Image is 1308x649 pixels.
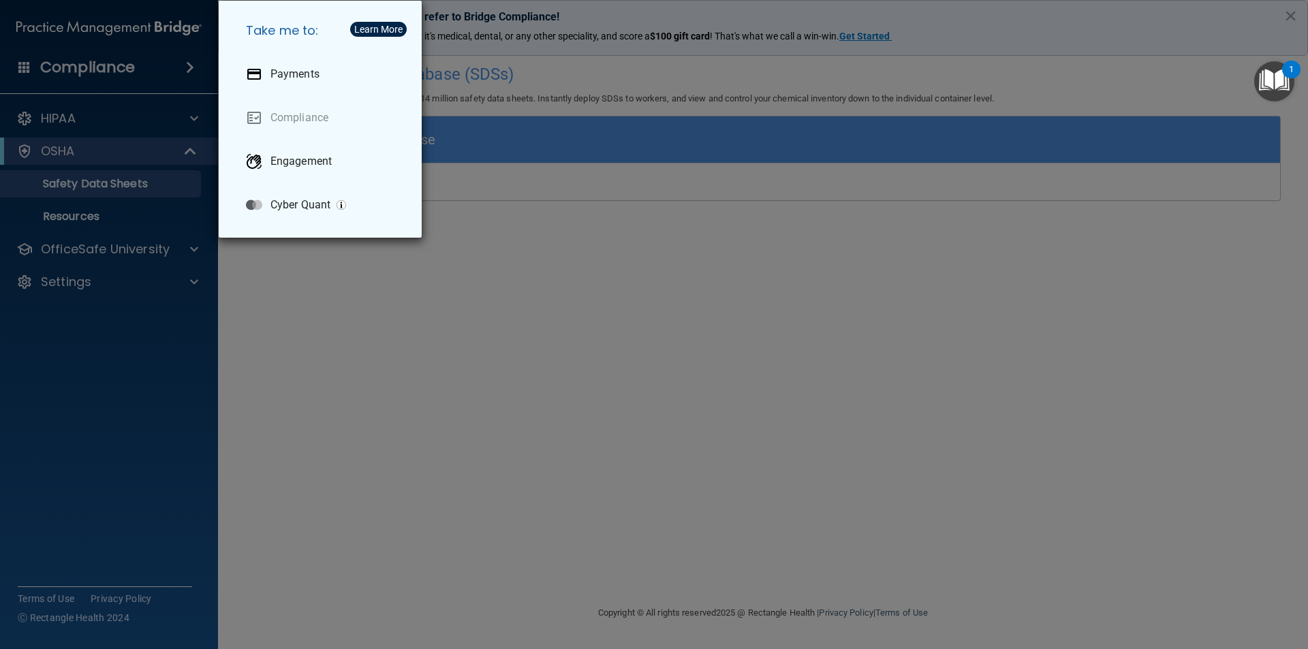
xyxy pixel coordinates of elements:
p: Cyber Quant [270,198,330,212]
button: Open Resource Center, 1 new notification [1254,61,1294,101]
p: Payments [270,67,320,81]
a: Cyber Quant [235,186,411,224]
a: Payments [235,55,411,93]
p: Engagement [270,155,332,168]
div: 1 [1289,69,1294,87]
h5: Take me to: [235,12,411,50]
a: Engagement [235,142,411,180]
a: Compliance [235,99,411,137]
div: Learn More [354,25,403,34]
button: Learn More [350,22,407,37]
